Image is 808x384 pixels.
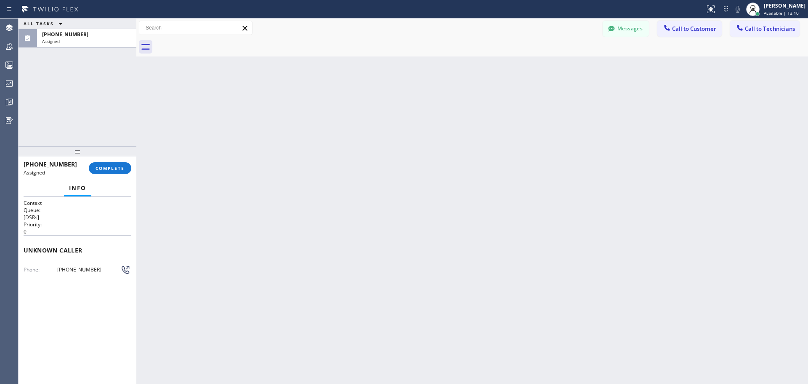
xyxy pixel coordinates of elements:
[732,3,744,15] button: Mute
[24,221,131,228] h2: Priority:
[24,228,131,235] p: 0
[139,21,252,35] input: Search
[24,207,131,214] h2: Queue:
[42,31,88,38] span: [PHONE_NUMBER]
[64,180,91,196] button: Info
[24,199,131,207] h1: Context
[89,162,131,174] button: COMPLETE
[745,25,795,32] span: Call to Technicians
[42,38,60,44] span: Assigned
[730,21,800,37] button: Call to Technicians
[96,165,125,171] span: COMPLETE
[764,10,799,16] span: Available | 13:10
[764,2,805,9] div: [PERSON_NAME]
[24,214,131,221] p: [DSRs]
[19,19,71,29] button: ALL TASKS
[672,25,716,32] span: Call to Customer
[24,266,57,273] span: Phone:
[57,266,120,273] span: [PHONE_NUMBER]
[69,184,86,192] span: Info
[24,169,45,176] span: Assigned
[657,21,722,37] button: Call to Customer
[24,246,131,254] span: Unknown caller
[603,21,649,37] button: Messages
[24,21,54,27] span: ALL TASKS
[24,160,77,168] span: [PHONE_NUMBER]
